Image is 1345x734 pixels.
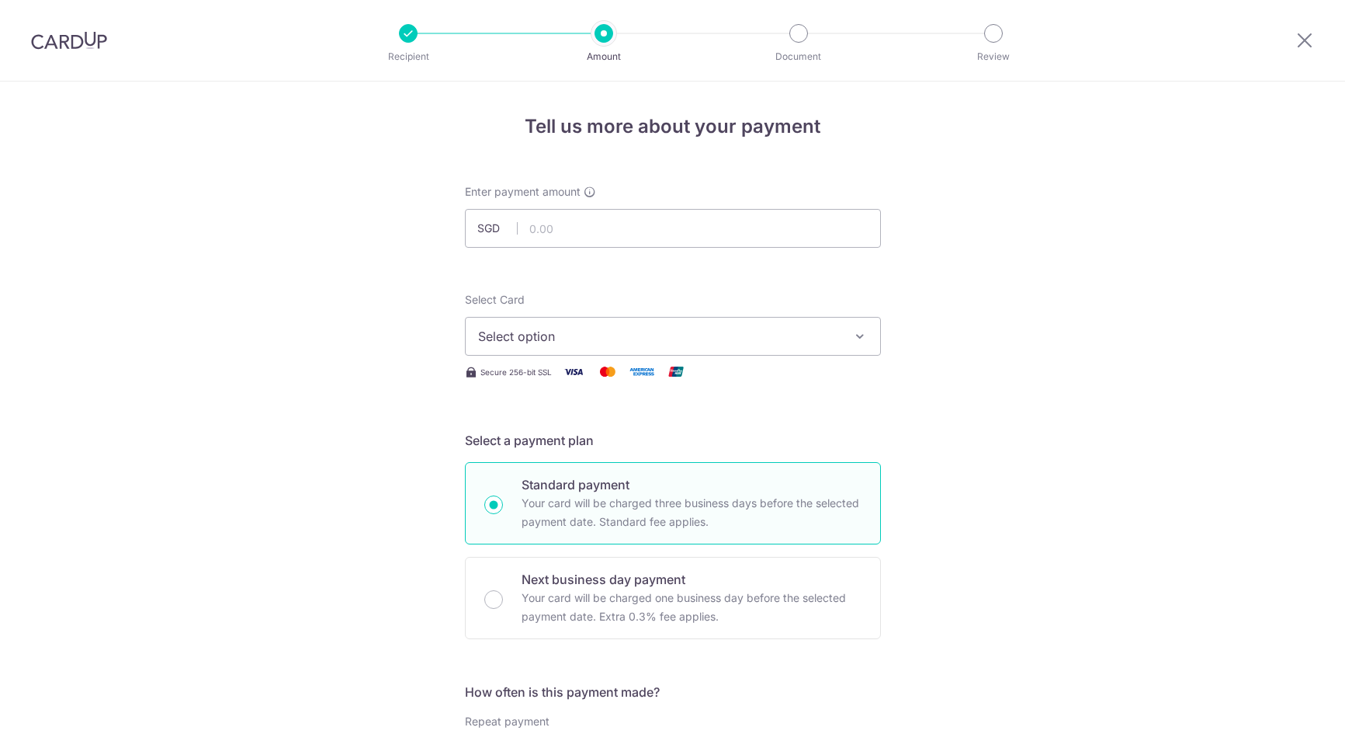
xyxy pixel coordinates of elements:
h5: Select a payment plan [465,431,881,450]
p: Your card will be charged three business days before the selected payment date. Standard fee appl... [522,494,861,531]
p: Recipient [351,49,466,64]
img: American Express [626,362,657,381]
p: Document [741,49,856,64]
span: SGD [477,221,518,236]
img: Visa [558,362,589,381]
span: Select option [478,327,840,346]
p: Your card will be charged one business day before the selected payment date. Extra 0.3% fee applies. [522,589,861,626]
img: CardUp [31,31,107,50]
h4: Tell us more about your payment [465,113,881,141]
p: Standard payment [522,475,861,494]
span: Enter payment amount [465,184,581,200]
h5: How often is this payment made? [465,683,881,701]
p: Amount [546,49,661,64]
input: 0.00 [465,209,881,248]
img: Mastercard [592,362,623,381]
label: Repeat payment [465,714,549,729]
button: Select option [465,317,881,356]
p: Next business day payment [522,570,861,589]
iframe: Opens a widget where you can find more information [1246,687,1329,726]
p: Review [936,49,1051,64]
span: translation missing: en.payables.payment_networks.credit_card.summary.labels.select_card [465,293,525,306]
span: Secure 256-bit SSL [480,366,552,378]
img: Union Pay [660,362,692,381]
